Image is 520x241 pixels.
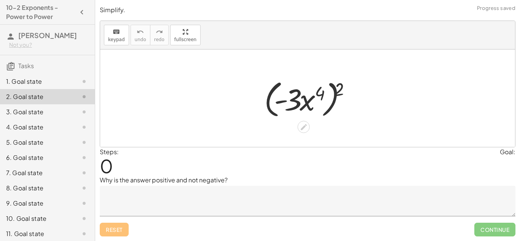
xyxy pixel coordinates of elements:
i: Task not started. [80,214,89,223]
i: redo [156,27,163,37]
span: Progress saved [477,5,515,12]
i: Task not started. [80,123,89,132]
i: undo [137,27,144,37]
span: Tasks [18,62,34,70]
i: Task not started. [80,184,89,193]
span: 0 [100,154,113,177]
div: 11. Goal state [6,229,67,238]
button: keyboardkeypad [104,25,129,45]
i: Task not started. [80,138,89,147]
h4: 10-2 Exponents - Power to Power [6,3,75,21]
div: 2. Goal state [6,92,67,101]
div: 6. Goal state [6,153,67,162]
button: undoundo [131,25,150,45]
p: Simplify. [100,6,515,14]
div: 8. Goal state [6,184,67,193]
span: fullscreen [174,37,196,42]
div: 5. Goal state [6,138,67,147]
i: Task not started. [80,107,89,117]
div: Goal: [500,147,515,156]
i: Task not started. [80,199,89,208]
div: 9. Goal state [6,199,67,208]
i: keyboard [113,27,120,37]
i: Task not started. [80,77,89,86]
div: 3. Goal state [6,107,67,117]
div: Edit math [298,121,310,133]
i: Task not started. [80,92,89,101]
span: undo [135,37,146,42]
div: 10. Goal state [6,214,67,223]
div: 4. Goal state [6,123,67,132]
span: keypad [108,37,125,42]
i: Task not started. [80,168,89,177]
p: Why is the answer positive and not negative? [100,176,515,185]
label: Steps: [100,148,119,156]
i: Task not started. [80,229,89,238]
button: fullscreen [170,25,201,45]
div: 7. Goal state [6,168,67,177]
button: redoredo [150,25,169,45]
span: redo [154,37,164,42]
div: Not you? [9,41,89,49]
span: [PERSON_NAME] [18,31,77,40]
i: Task not started. [80,153,89,162]
div: 1. Goal state [6,77,67,86]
